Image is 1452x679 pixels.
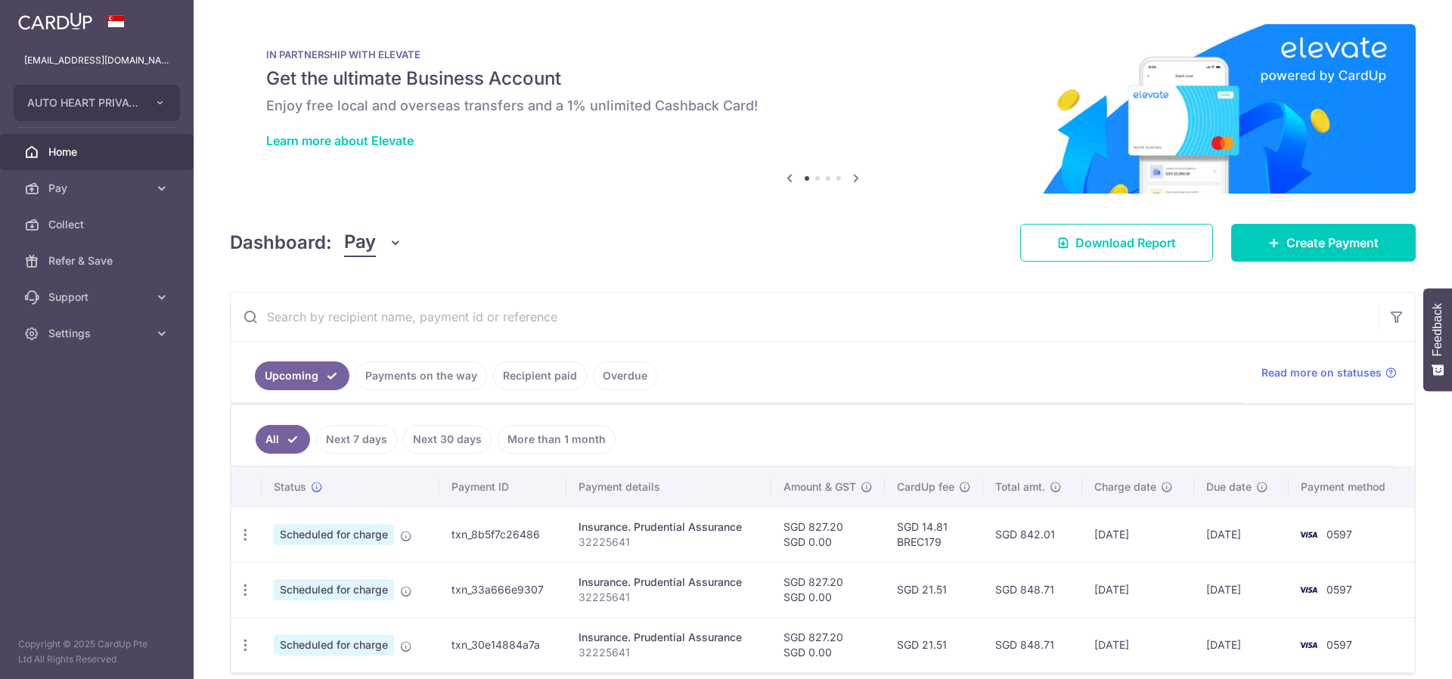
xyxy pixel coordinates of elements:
[1194,562,1289,617] td: [DATE]
[995,479,1045,495] span: Total amt.
[771,617,885,672] td: SGD 827.20 SGD 0.00
[266,48,1379,60] p: IN PARTNERSHIP WITH ELEVATE
[771,562,885,617] td: SGD 827.20 SGD 0.00
[48,181,148,196] span: Pay
[1289,467,1414,507] th: Payment method
[1094,479,1156,495] span: Charge date
[274,524,394,545] span: Scheduled for charge
[783,479,856,495] span: Amount & GST
[1206,479,1252,495] span: Due date
[566,467,771,507] th: Payment details
[1082,562,1195,617] td: [DATE]
[48,326,148,341] span: Settings
[579,645,759,660] p: 32225641
[403,425,492,454] a: Next 30 days
[48,217,148,232] span: Collect
[1355,634,1437,671] iframe: Opens a widget where you can find more information
[256,425,310,454] a: All
[439,562,566,617] td: txn_33a666e9307
[255,361,349,390] a: Upcoming
[579,519,759,535] div: Insurance. Prudential Assurance
[579,575,759,590] div: Insurance. Prudential Assurance
[48,144,148,160] span: Home
[1231,224,1416,262] a: Create Payment
[14,85,180,121] button: AUTO HEART PRIVATE LIMITED
[1293,581,1323,599] img: Bank Card
[1293,526,1323,544] img: Bank Card
[230,24,1416,194] img: Renovation banner
[439,507,566,562] td: txn_8b5f7c26486
[1020,224,1213,262] a: Download Report
[1082,617,1195,672] td: [DATE]
[579,535,759,550] p: 32225641
[274,634,394,656] span: Scheduled for charge
[1194,507,1289,562] td: [DATE]
[1293,636,1323,654] img: Bank Card
[593,361,657,390] a: Overdue
[1261,365,1397,380] a: Read more on statuses
[1326,638,1352,651] span: 0597
[885,562,983,617] td: SGD 21.51
[579,590,759,605] p: 32225641
[439,467,566,507] th: Payment ID
[274,479,306,495] span: Status
[231,293,1379,341] input: Search by recipient name, payment id or reference
[493,361,587,390] a: Recipient paid
[1423,288,1452,391] button: Feedback - Show survey
[274,579,394,600] span: Scheduled for charge
[1286,234,1379,252] span: Create Payment
[897,479,954,495] span: CardUp fee
[983,562,1082,617] td: SGD 848.71
[1326,528,1352,541] span: 0597
[771,507,885,562] td: SGD 827.20 SGD 0.00
[230,229,332,256] h4: Dashboard:
[1431,303,1444,356] span: Feedback
[48,253,148,268] span: Refer & Save
[1326,583,1352,596] span: 0597
[355,361,487,390] a: Payments on the way
[266,97,1379,115] h6: Enjoy free local and overseas transfers and a 1% unlimited Cashback Card!
[18,12,92,30] img: CardUp
[24,53,169,68] p: [EMAIL_ADDRESS][DOMAIN_NAME]
[344,228,376,257] span: Pay
[1082,507,1195,562] td: [DATE]
[983,507,1082,562] td: SGD 842.01
[498,425,616,454] a: More than 1 month
[344,228,402,257] button: Pay
[1261,365,1382,380] span: Read more on statuses
[579,630,759,645] div: Insurance. Prudential Assurance
[983,617,1082,672] td: SGD 848.71
[316,425,397,454] a: Next 7 days
[1075,234,1176,252] span: Download Report
[439,617,566,672] td: txn_30e14884a7a
[266,133,414,148] a: Learn more about Elevate
[266,67,1379,91] h5: Get the ultimate Business Account
[885,617,983,672] td: SGD 21.51
[48,290,148,305] span: Support
[885,507,983,562] td: SGD 14.81 BREC179
[27,95,139,110] span: AUTO HEART PRIVATE LIMITED
[1194,617,1289,672] td: [DATE]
